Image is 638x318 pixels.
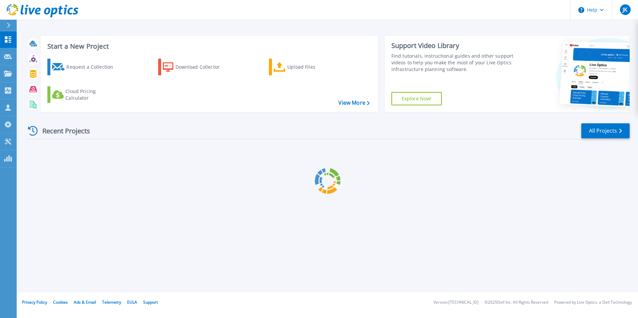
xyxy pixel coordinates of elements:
li: © 2025 Dell Inc. All Rights Reserved [485,300,548,305]
a: Cookies [53,299,68,305]
h3: Start a New Project [47,43,369,50]
a: EULA [127,299,137,305]
li: Version: [TECHNICAL_ID] [433,300,478,305]
div: Request a Collection [66,60,120,74]
div: Support Video Library [391,41,516,50]
div: Download Collector [176,60,229,74]
a: Download Collector [158,59,233,75]
a: Upload Files [269,59,343,75]
div: Upload Files [287,60,341,74]
a: Explore Now! [391,92,442,105]
a: Cloud Pricing Calculator [47,86,122,103]
span: JK [623,7,627,12]
a: Support [143,299,158,305]
div: Find tutorials, instructional guides and other support videos to help you make the most of your L... [391,53,516,73]
a: Telemetry [102,299,121,305]
div: Recent Projects [26,123,99,139]
li: Powered by Live Optics, a Dell Technology [554,300,632,305]
a: Ads & Email [74,299,96,305]
a: Privacy Policy [22,299,47,305]
a: Request a Collection [47,59,122,75]
a: All Projects [581,123,630,138]
a: View More [338,100,369,106]
div: Cloud Pricing Calculator [65,88,119,101]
